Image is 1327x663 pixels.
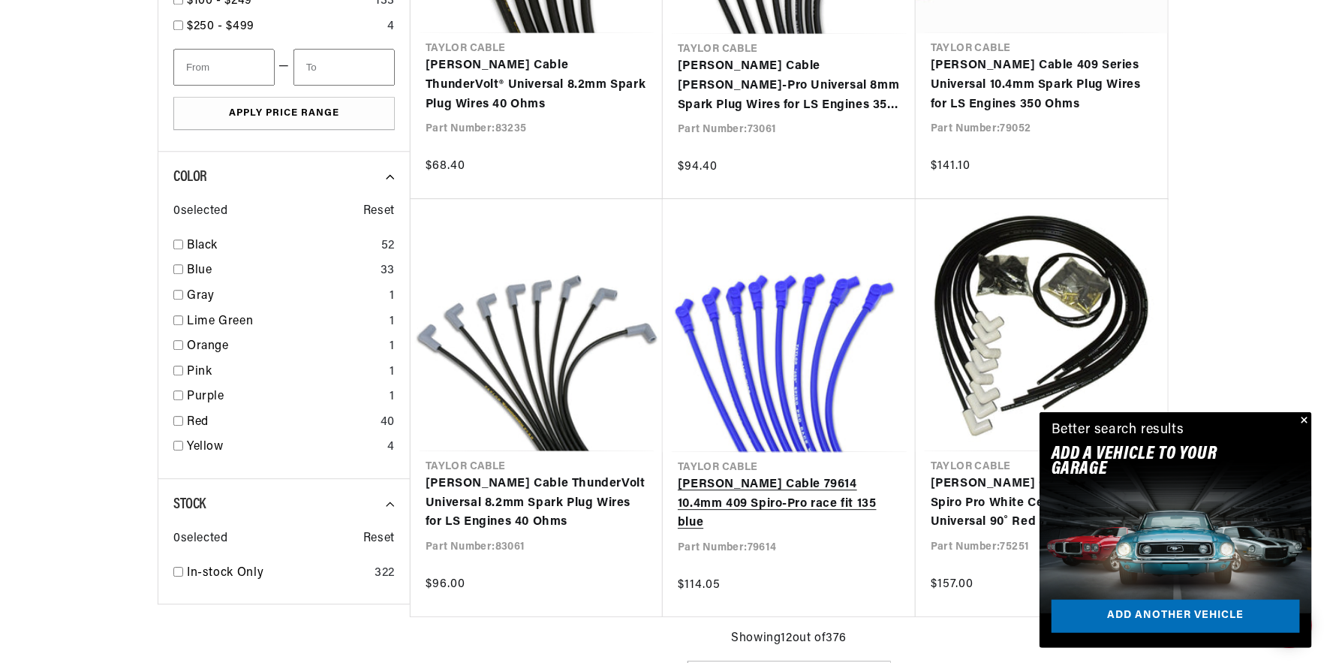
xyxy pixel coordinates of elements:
a: Purple [187,387,384,407]
span: 0 selected [173,529,227,549]
a: Red [187,413,375,432]
a: Black [187,237,375,256]
a: [PERSON_NAME] Cable [PERSON_NAME]-Pro Universal 8mm Spark Plug Wires for LS Engines 350 Ohms [678,57,901,115]
div: 1 [390,337,395,357]
a: [PERSON_NAME] Cable ThunderVolt® Universal 8.2mm Spark Plug Wires 40 Ohms [426,56,648,114]
button: Close [1294,412,1312,430]
a: Lime Green [187,312,384,332]
a: Blue [187,261,375,281]
a: [PERSON_NAME] Cable 75251 8mm Spiro Pro White Ceramic Boot Universal 90˚ Red [931,475,1153,532]
input: From [173,49,275,86]
div: 1 [390,287,395,306]
div: 40 [381,413,395,432]
span: $250 - $499 [187,20,254,32]
div: 322 [375,564,395,583]
h2: Add A VEHICLE to your garage [1052,447,1262,478]
div: 1 [390,312,395,332]
div: 52 [381,237,395,256]
a: [PERSON_NAME] Cable 409 Series Universal 10.4mm Spark Plug Wires for LS Engines 350 Ohms [931,56,1153,114]
div: 4 [387,438,395,457]
a: Orange [187,337,384,357]
span: Reset [363,202,395,222]
a: In-stock Only [187,564,369,583]
span: — [278,57,290,77]
span: Reset [363,529,395,549]
div: 1 [390,387,395,407]
button: Apply Price Range [173,97,395,131]
a: [PERSON_NAME] Cable 79614 10.4mm 409 Spiro-Pro race fit 135 blue [678,475,901,533]
span: 0 selected [173,202,227,222]
a: Yellow [187,438,381,457]
a: Pink [187,363,384,382]
div: 33 [381,261,395,281]
input: To [293,49,395,86]
a: [PERSON_NAME] Cable ThunderVolt Universal 8.2mm Spark Plug Wires for LS Engines 40 Ohms [426,475,648,532]
div: 4 [387,17,395,37]
span: Stock [173,497,206,512]
span: Color [173,170,207,185]
a: Add another vehicle [1052,600,1300,634]
a: Gray [187,287,384,306]
span: Showing 12 out of 376 [732,629,847,649]
div: 1 [390,363,395,382]
div: Better search results [1052,420,1184,441]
